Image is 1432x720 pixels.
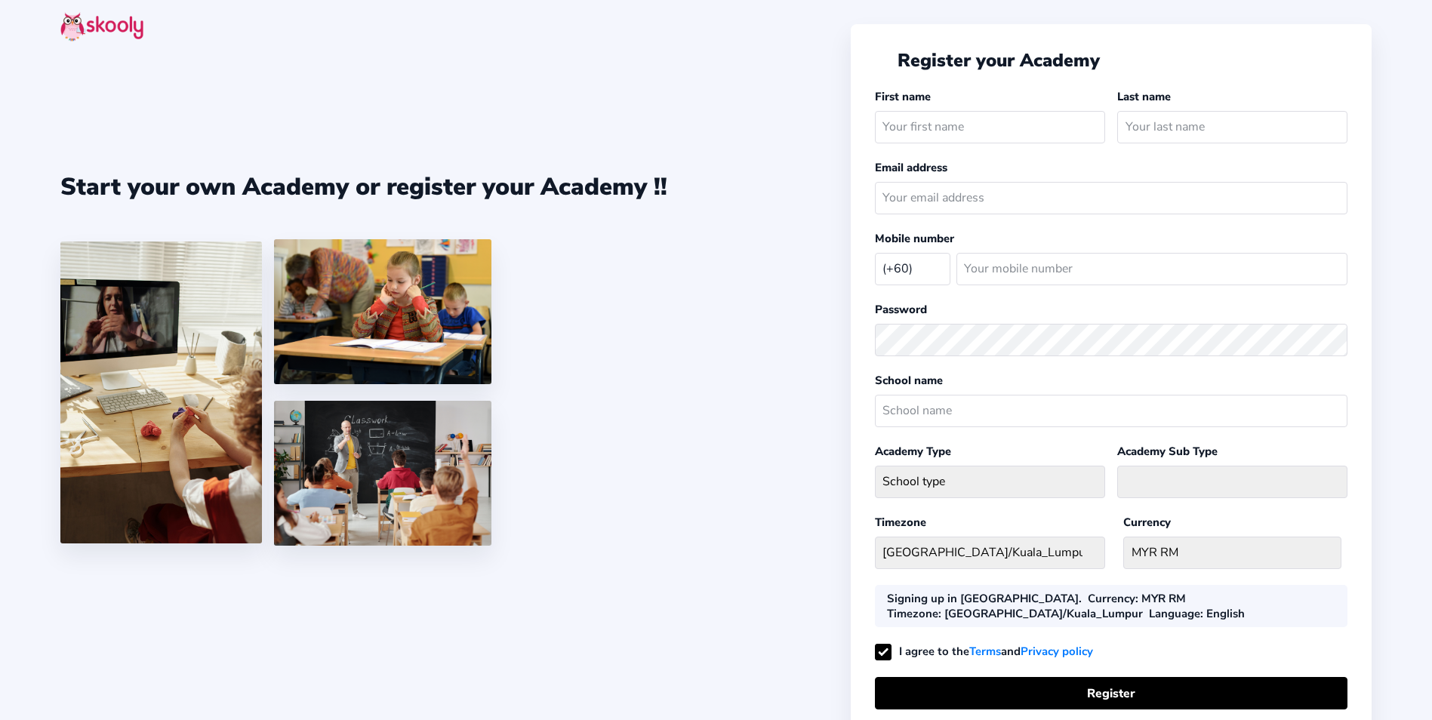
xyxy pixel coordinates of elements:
[875,644,1093,659] label: I agree to the and
[875,302,927,317] label: Password
[887,591,1082,606] div: Signing up in [GEOGRAPHIC_DATA].
[1117,444,1218,459] label: Academy Sub Type
[875,89,931,104] label: First name
[60,242,262,543] img: 1.jpg
[969,642,1001,661] a: Terms
[887,606,938,621] b: Timezone
[898,48,1100,72] span: Register your Academy
[956,253,1347,285] input: Your mobile number
[1117,89,1171,104] label: Last name
[875,373,943,388] label: School name
[1325,332,1347,348] button: eye outlineeye off outline
[1123,515,1171,530] label: Currency
[875,231,954,246] label: Mobile number
[1117,111,1347,143] input: Your last name
[1149,606,1245,621] div: : English
[887,606,1143,621] div: : [GEOGRAPHIC_DATA]/Kuala_Lumpur
[875,52,892,69] button: arrow back outline
[274,401,491,546] img: 5.png
[1088,591,1186,606] div: : MYR RM
[875,677,1347,709] button: Register
[1149,606,1200,621] b: Language
[875,182,1347,214] input: Your email address
[875,515,926,530] label: Timezone
[875,160,947,175] label: Email address
[875,111,1105,143] input: Your first name
[1325,332,1341,348] ion-icon: eye outline
[1021,642,1093,661] a: Privacy policy
[875,395,1347,427] input: School name
[1088,591,1135,606] b: Currency
[274,239,491,384] img: 4.png
[60,12,143,42] img: skooly-logo.png
[60,171,667,203] div: Start your own Academy or register your Academy !!
[875,444,951,459] label: Academy Type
